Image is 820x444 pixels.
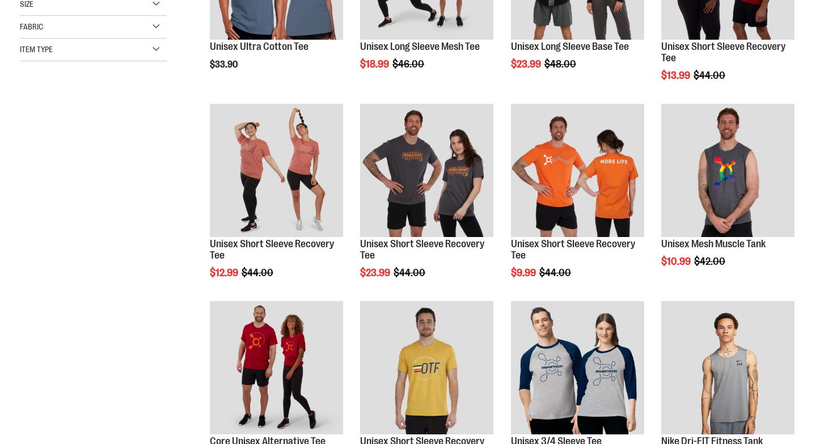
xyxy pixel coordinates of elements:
[511,238,635,261] a: Unisex Short Sleeve Recovery Tee
[661,41,785,64] a: Unisex Short Sleeve Recovery Tee
[360,104,493,237] img: Product image for Unisex Short Sleeve Recovery Tee
[511,104,644,239] a: Product image for Unisex Short Sleeve Recovery Tee
[20,16,167,39] div: Fabric
[661,104,794,239] a: Product image for Unisex Mesh Muscle Tank
[511,41,629,52] a: Unisex Long Sleeve Base Tee
[694,70,727,81] span: $44.00
[661,238,766,250] a: Unisex Mesh Muscle Tank
[360,267,392,278] span: $23.99
[210,238,334,261] a: Unisex Short Sleeve Recovery Tee
[511,58,543,70] span: $23.99
[210,267,240,278] span: $12.99
[511,104,644,237] img: Product image for Unisex Short Sleeve Recovery Tee
[210,41,308,52] a: Unisex Ultra Cotton Tee
[360,238,484,261] a: Unisex Short Sleeve Recovery Tee
[360,41,480,52] a: Unisex Long Sleeve Mesh Tee
[656,98,800,296] div: product
[392,58,426,70] span: $46.00
[661,301,794,436] a: Nike Dri-FIT Fitness Tank
[354,98,499,307] div: product
[210,104,343,239] a: Product image for Unisex Short Sleeve Recovery Tee
[511,301,644,436] a: Unisex 3/4 Sleeve Tee
[661,104,794,237] img: Product image for Unisex Mesh Muscle Tank
[511,267,538,278] span: $9.99
[360,104,493,239] a: Product image for Unisex Short Sleeve Recovery Tee
[694,256,727,267] span: $42.00
[210,301,343,436] a: Product image for Core Unisex Alternative Tee
[204,98,349,307] div: product
[661,70,692,81] span: $13.99
[511,301,644,434] img: Unisex 3/4 Sleeve Tee
[661,301,794,434] img: Nike Dri-FIT Fitness Tank
[505,98,650,307] div: product
[210,104,343,237] img: Product image for Unisex Short Sleeve Recovery Tee
[20,45,53,54] span: Item Type
[394,267,427,278] span: $44.00
[20,22,43,31] span: Fabric
[360,301,493,434] img: Product image for Unisex Short Sleeve Recovery Tee
[661,256,692,267] span: $10.99
[544,58,578,70] span: $48.00
[210,60,239,70] span: $33.90
[20,39,167,61] div: Item Type
[360,58,391,70] span: $18.99
[539,267,573,278] span: $44.00
[210,301,343,434] img: Product image for Core Unisex Alternative Tee
[360,301,493,436] a: Product image for Unisex Short Sleeve Recovery Tee
[242,267,275,278] span: $44.00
